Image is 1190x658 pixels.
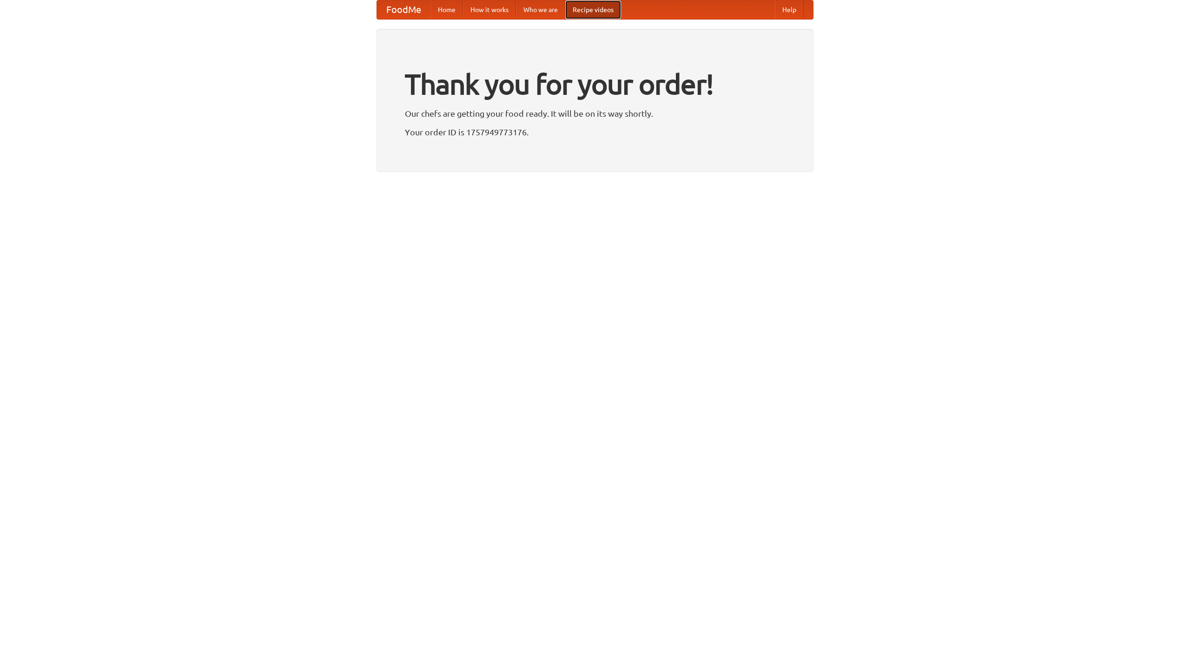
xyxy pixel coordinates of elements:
a: Home [430,0,463,19]
a: Who we are [516,0,565,19]
a: How it works [463,0,516,19]
h1: Thank you for your order! [405,62,785,106]
p: Your order ID is 1757949773176. [405,125,785,139]
a: Help [775,0,804,19]
a: Recipe videos [565,0,621,19]
p: Our chefs are getting your food ready. It will be on its way shortly. [405,106,785,120]
a: FoodMe [377,0,430,19]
